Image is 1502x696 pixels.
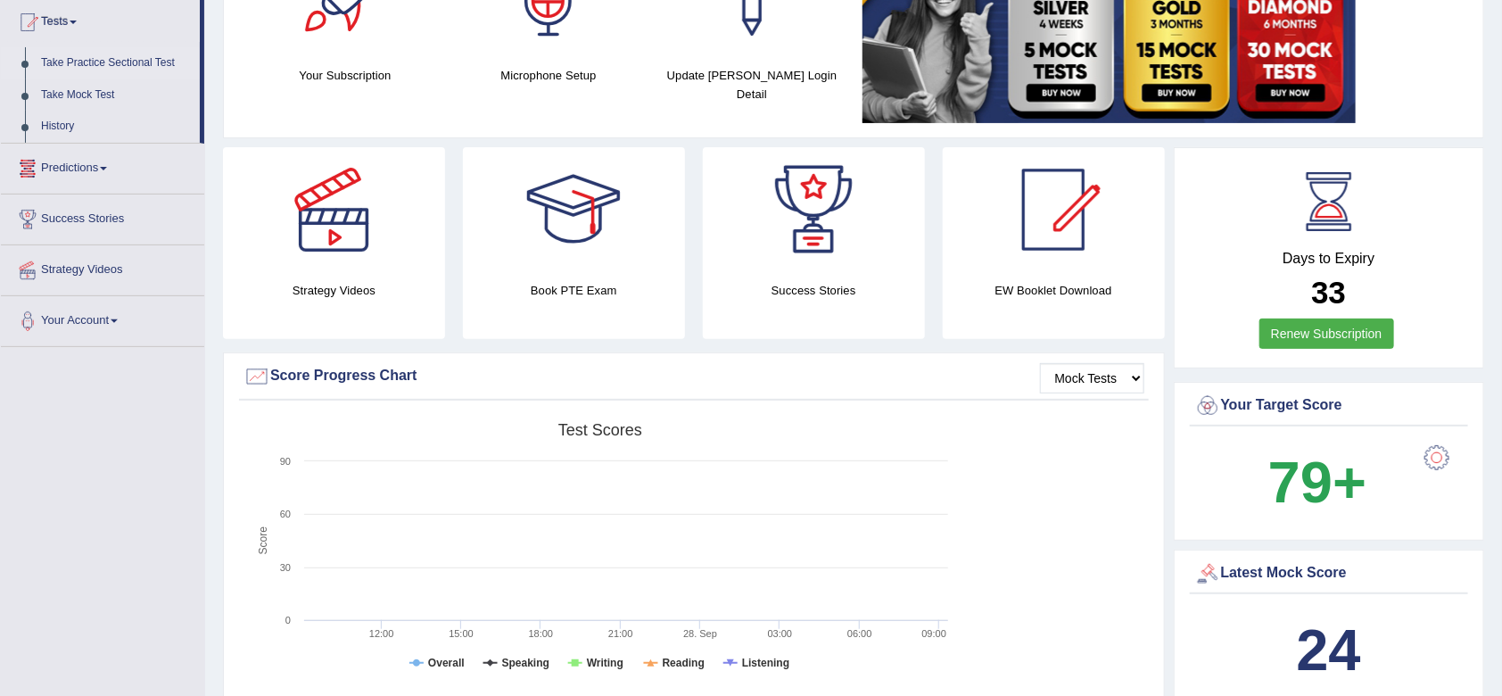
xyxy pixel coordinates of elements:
[1194,393,1465,419] div: Your Target Score
[33,47,200,79] a: Take Practice Sectional Test
[223,281,445,300] h4: Strategy Videos
[1194,560,1465,587] div: Latest Mock Score
[587,657,623,669] tspan: Writing
[663,657,705,669] tspan: Reading
[1,195,204,239] a: Success Stories
[683,628,717,639] tspan: 28. Sep
[33,79,200,112] a: Take Mock Test
[847,628,872,639] text: 06:00
[529,628,554,639] text: 18:00
[257,526,269,555] tspan: Score
[659,66,845,104] h4: Update [PERSON_NAME] Login Detail
[502,657,549,669] tspan: Speaking
[943,281,1165,300] h4: EW Booklet Download
[608,628,633,639] text: 21:00
[1194,251,1465,267] h4: Days to Expiry
[456,66,641,85] h4: Microphone Setup
[280,456,291,467] text: 90
[252,66,438,85] h4: Your Subscription
[742,657,789,669] tspan: Listening
[1,245,204,290] a: Strategy Videos
[463,281,685,300] h4: Book PTE Exam
[243,363,1144,390] div: Score Progress Chart
[1311,275,1346,310] b: 33
[280,509,291,519] text: 60
[369,628,394,639] text: 12:00
[428,657,465,669] tspan: Overall
[1268,450,1366,515] b: 79+
[33,111,200,143] a: History
[280,562,291,573] text: 30
[558,421,642,439] tspan: Test scores
[1,144,204,188] a: Predictions
[1,296,204,341] a: Your Account
[922,628,947,639] text: 09:00
[449,628,474,639] text: 15:00
[768,628,793,639] text: 03:00
[1259,319,1394,349] a: Renew Subscription
[1297,617,1361,683] b: 24
[703,281,925,300] h4: Success Stories
[285,615,291,626] text: 0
